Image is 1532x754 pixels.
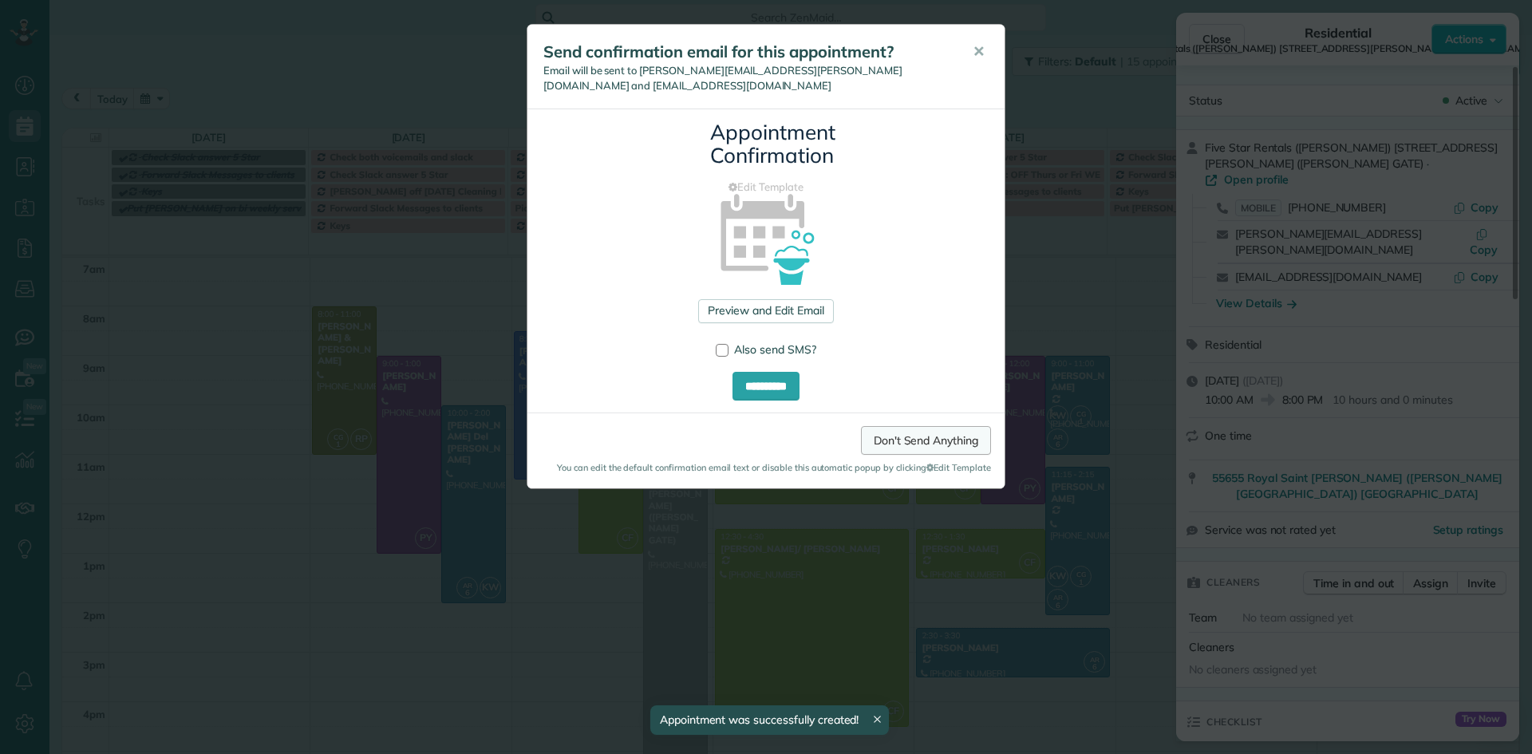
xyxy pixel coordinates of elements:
[698,299,833,323] a: Preview and Edit Email
[710,121,822,167] h3: Appointment Confirmation
[543,41,950,63] h5: Send confirmation email for this appointment?
[539,180,993,195] a: Edit Template
[734,342,816,357] span: Also send SMS?
[695,166,838,309] img: appointment_confirmation_icon-141e34405f88b12ade42628e8c248340957700ab75a12ae832a8710e9b578dc5.png
[543,64,902,92] span: Email will be sent to [PERSON_NAME][EMAIL_ADDRESS][PERSON_NAME][DOMAIN_NAME] and [EMAIL_ADDRESS][...
[541,461,991,474] small: You can edit the default confirmation email text or disable this automatic popup by clicking Edit...
[973,42,985,61] span: ✕
[650,705,890,735] div: Appointment was successfully created!
[861,426,991,455] a: Don't Send Anything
